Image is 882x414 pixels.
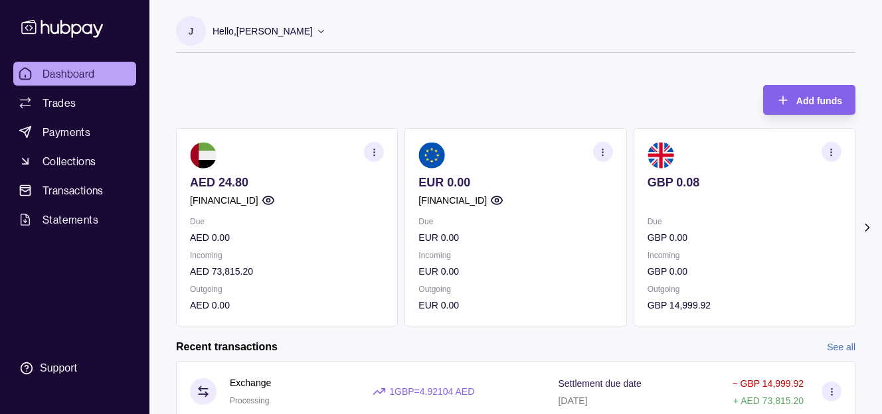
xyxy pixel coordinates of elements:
[418,214,612,229] p: Due
[648,142,674,169] img: gb
[43,153,96,169] span: Collections
[13,354,136,382] a: Support
[558,395,587,406] p: [DATE]
[418,142,445,169] img: eu
[13,91,136,115] a: Trades
[648,282,841,297] p: Outgoing
[13,62,136,86] a: Dashboard
[827,340,855,354] a: See all
[648,230,841,245] p: GBP 0.00
[190,175,384,190] p: AED 24.80
[763,85,855,115] button: Add funds
[230,396,269,405] span: Processing
[40,361,77,376] div: Support
[190,142,217,169] img: ae
[733,378,804,389] p: − GBP 14,999.92
[418,264,612,279] p: EUR 0.00
[13,208,136,232] a: Statements
[558,378,641,389] p: Settlement due date
[189,24,193,38] p: J
[648,264,841,279] p: GBP 0.00
[418,193,487,208] p: [FINANCIAL_ID]
[43,124,90,140] span: Payments
[190,248,384,263] p: Incoming
[43,182,104,198] span: Transactions
[648,298,841,312] p: GBP 14,999.92
[796,96,842,106] span: Add funds
[648,214,841,229] p: Due
[190,193,258,208] p: [FINANCIAL_ID]
[190,298,384,312] p: AED 0.00
[13,149,136,173] a: Collections
[418,230,612,245] p: EUR 0.00
[733,395,804,406] p: + AED 73,815.20
[230,376,271,390] p: Exchange
[213,24,313,38] p: Hello, [PERSON_NAME]
[648,248,841,263] p: Incoming
[176,340,278,354] h2: Recent transactions
[13,120,136,144] a: Payments
[190,214,384,229] p: Due
[190,230,384,245] p: AED 0.00
[43,212,98,228] span: Statements
[418,248,612,263] p: Incoming
[190,282,384,297] p: Outgoing
[389,384,474,399] p: 1 GBP = 4.92104 AED
[418,175,612,190] p: EUR 0.00
[43,66,95,82] span: Dashboard
[418,282,612,297] p: Outgoing
[43,95,76,111] span: Trades
[13,178,136,202] a: Transactions
[190,264,384,279] p: AED 73,815.20
[418,298,612,312] p: EUR 0.00
[648,175,841,190] p: GBP 0.08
